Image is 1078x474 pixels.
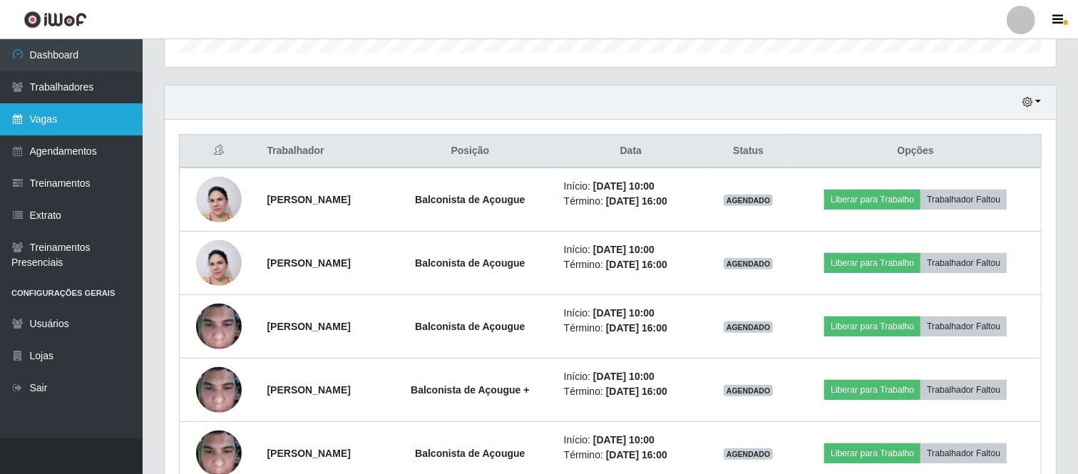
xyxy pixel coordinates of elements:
[196,169,242,230] img: 1733236843122.jpeg
[824,443,920,463] button: Liberar para Trabalho
[593,371,654,382] time: [DATE] 10:00
[824,380,920,400] button: Liberar para Trabalho
[415,448,525,459] strong: Balconista de Açougue
[593,434,654,445] time: [DATE] 10:00
[790,135,1041,168] th: Opções
[920,443,1007,463] button: Trabalhador Faltou
[564,384,698,399] li: Término:
[724,321,774,333] span: AGENDADO
[606,259,667,270] time: [DATE] 16:00
[564,448,698,463] li: Término:
[196,359,242,420] img: 1724507788467.jpeg
[415,257,525,269] strong: Balconista de Açougue
[593,180,654,192] time: [DATE] 10:00
[196,232,242,294] img: 1733236843122.jpeg
[824,253,920,273] button: Liberar para Trabalho
[564,433,698,448] li: Início:
[564,194,698,209] li: Término:
[267,448,351,459] strong: [PERSON_NAME]
[606,386,667,397] time: [DATE] 16:00
[824,316,920,336] button: Liberar para Trabalho
[267,194,351,205] strong: [PERSON_NAME]
[196,296,242,356] img: 1724507788467.jpeg
[415,321,525,332] strong: Balconista de Açougue
[920,380,1007,400] button: Trabalhador Faltou
[555,135,707,168] th: Data
[411,384,529,396] strong: Balconista de Açougue +
[724,195,774,206] span: AGENDADO
[724,258,774,269] span: AGENDADO
[415,194,525,205] strong: Balconista de Açougue
[724,448,774,460] span: AGENDADO
[564,369,698,384] li: Início:
[267,384,351,396] strong: [PERSON_NAME]
[593,307,654,319] time: [DATE] 10:00
[824,190,920,210] button: Liberar para Trabalho
[724,385,774,396] span: AGENDADO
[267,257,351,269] strong: [PERSON_NAME]
[920,253,1007,273] button: Trabalhador Faltou
[606,195,667,207] time: [DATE] 16:00
[564,306,698,321] li: Início:
[267,321,351,332] strong: [PERSON_NAME]
[606,322,667,334] time: [DATE] 16:00
[564,242,698,257] li: Início:
[707,135,790,168] th: Status
[564,179,698,194] li: Início:
[606,449,667,460] time: [DATE] 16:00
[564,321,698,336] li: Término:
[385,135,555,168] th: Posição
[593,244,654,255] time: [DATE] 10:00
[24,11,87,29] img: CoreUI Logo
[920,316,1007,336] button: Trabalhador Faltou
[564,257,698,272] li: Término:
[259,135,385,168] th: Trabalhador
[920,190,1007,210] button: Trabalhador Faltou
